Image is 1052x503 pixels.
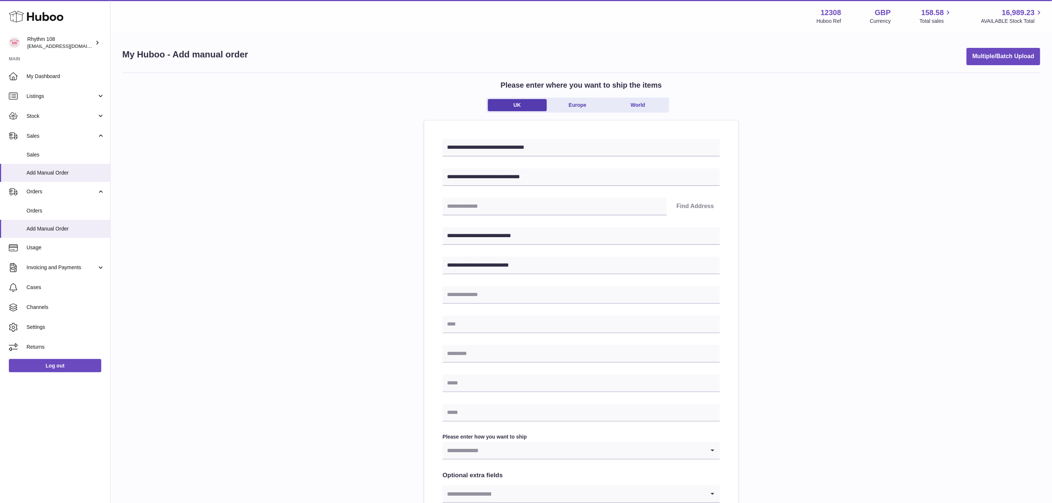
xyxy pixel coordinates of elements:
img: orders@rhythm108.com [9,37,20,48]
div: Currency [870,18,891,25]
div: Rhythm 108 [27,36,94,50]
strong: GBP [875,8,891,18]
span: Add Manual Order [27,225,105,232]
a: World [609,99,668,111]
h2: Please enter where you want to ship the items [501,80,662,90]
span: Orders [27,188,97,195]
strong: 12308 [821,8,841,18]
span: Sales [27,151,105,158]
a: Log out [9,359,101,372]
div: Search for option [443,485,720,503]
div: Huboo Ref [817,18,841,25]
span: Sales [27,133,97,140]
div: Search for option [443,442,720,460]
a: 158.58 Total sales [919,8,952,25]
a: Europe [548,99,607,111]
input: Search for option [443,442,705,459]
span: Usage [27,244,105,251]
span: Channels [27,304,105,311]
label: Please enter how you want to ship [443,433,720,440]
span: My Dashboard [27,73,105,80]
input: Search for option [443,485,705,502]
span: Cases [27,284,105,291]
span: Invoicing and Payments [27,264,97,271]
span: Stock [27,113,97,120]
span: 16,989.23 [1002,8,1035,18]
h1: My Huboo - Add manual order [122,49,248,60]
a: UK [488,99,547,111]
span: Listings [27,93,97,100]
span: Total sales [919,18,952,25]
span: AVAILABLE Stock Total [981,18,1043,25]
span: [EMAIL_ADDRESS][DOMAIN_NAME] [27,43,108,49]
a: 16,989.23 AVAILABLE Stock Total [981,8,1043,25]
span: Add Manual Order [27,169,105,176]
span: Settings [27,324,105,331]
button: Multiple/Batch Upload [967,48,1040,65]
span: Orders [27,207,105,214]
span: 158.58 [921,8,944,18]
span: Returns [27,344,105,351]
h2: Optional extra fields [443,471,720,480]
